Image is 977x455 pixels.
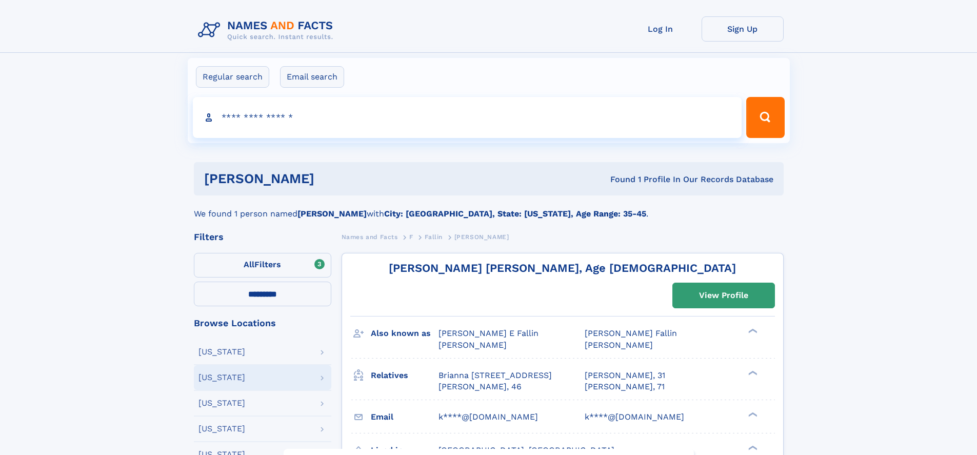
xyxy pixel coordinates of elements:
[280,66,344,88] label: Email search
[194,253,331,278] label: Filters
[462,174,773,185] div: Found 1 Profile In Our Records Database
[746,328,758,334] div: ❯
[438,370,552,381] a: Brianna [STREET_ADDRESS]
[389,262,736,274] a: [PERSON_NAME] [PERSON_NAME], Age [DEMOGRAPHIC_DATA]
[702,16,784,42] a: Sign Up
[194,195,784,220] div: We found 1 person named with .
[425,230,443,243] a: Fallin
[699,284,748,307] div: View Profile
[194,232,331,242] div: Filters
[438,381,522,392] a: [PERSON_NAME], 46
[746,97,784,138] button: Search Button
[673,283,774,308] a: View Profile
[585,370,665,381] a: [PERSON_NAME], 31
[194,319,331,328] div: Browse Locations
[371,367,438,384] h3: Relatives
[409,233,413,241] span: F
[297,209,367,219] b: [PERSON_NAME]
[198,399,245,407] div: [US_STATE]
[193,97,742,138] input: search input
[198,425,245,433] div: [US_STATE]
[342,230,398,243] a: Names and Facts
[194,16,342,44] img: Logo Names and Facts
[438,340,507,350] span: [PERSON_NAME]
[746,444,758,451] div: ❯
[196,66,269,88] label: Regular search
[384,209,646,219] b: City: [GEOGRAPHIC_DATA], State: [US_STATE], Age Range: 35-45
[585,340,653,350] span: [PERSON_NAME]
[438,328,539,338] span: [PERSON_NAME] E Fallin
[425,233,443,241] span: Fallin
[198,348,245,356] div: [US_STATE]
[204,172,463,185] h1: [PERSON_NAME]
[454,233,509,241] span: [PERSON_NAME]
[371,408,438,426] h3: Email
[409,230,413,243] a: F
[244,260,254,269] span: All
[438,445,614,455] span: [GEOGRAPHIC_DATA], [GEOGRAPHIC_DATA]
[585,328,677,338] span: [PERSON_NAME] Fallin
[198,373,245,382] div: [US_STATE]
[620,16,702,42] a: Log In
[585,381,665,392] a: [PERSON_NAME], 71
[371,325,438,342] h3: Also known as
[746,369,758,376] div: ❯
[746,411,758,418] div: ❯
